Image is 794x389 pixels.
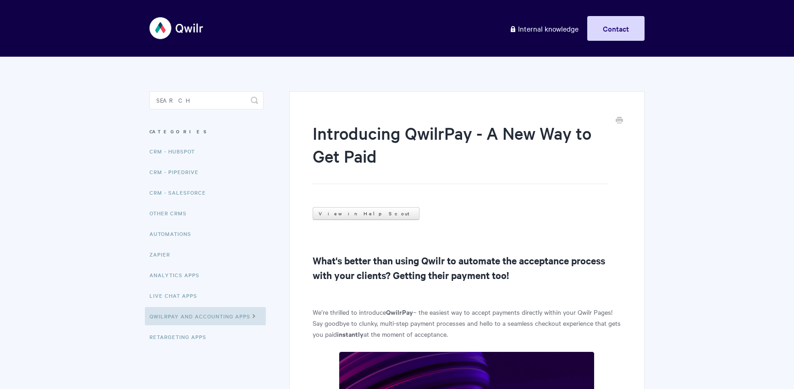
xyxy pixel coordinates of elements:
a: Internal knowledge [502,16,585,41]
a: Print this Article [616,116,623,126]
h3: Categories [149,123,264,140]
a: CRM - HubSpot [149,142,202,160]
a: Retargeting Apps [149,328,213,346]
a: View in Help Scout [313,207,419,220]
p: We’re thrilled to introduce – the easiest way to accept payments directly within your Qwilr Pages... [313,307,621,340]
a: Zapier [149,245,177,263]
a: Other CRMs [149,204,193,222]
h1: Introducing QwilrPay - A New Way to Get Paid [313,121,607,184]
strong: instantly [337,329,364,339]
h2: What's better than using Qwilr to automate the acceptance process with your clients? Getting thei... [313,253,621,282]
img: Qwilr Help Center [149,11,204,45]
strong: QwilrPay [386,307,413,317]
a: QwilrPay and Accounting Apps [145,307,266,325]
a: Automations [149,225,198,243]
a: Live Chat Apps [149,286,204,305]
a: CRM - Pipedrive [149,163,205,181]
a: Analytics Apps [149,266,206,284]
a: CRM - Salesforce [149,183,213,202]
input: Search [149,91,264,110]
a: Contact [587,16,645,41]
